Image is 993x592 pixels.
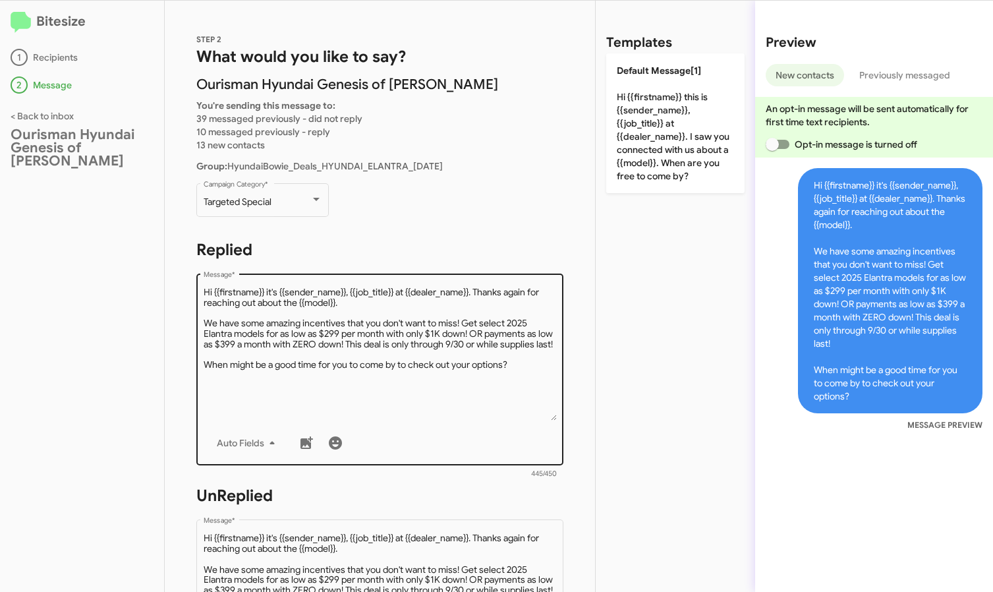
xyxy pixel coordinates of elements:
span: 13 new contacts [196,139,265,151]
span: 10 messaged previously - reply [196,126,330,138]
span: New contacts [776,64,834,86]
p: Ourisman Hyundai Genesis of [PERSON_NAME] [196,78,563,91]
span: Targeted Special [204,196,271,208]
span: Auto Fields [217,431,280,455]
span: Opt-in message is turned off [795,136,917,152]
p: An opt-in message will be sent automatically for first time text recipients. [766,102,982,129]
a: < Back to inbox [11,110,74,122]
div: Ourisman Hyundai Genesis of [PERSON_NAME] [11,128,154,167]
h1: Replied [196,239,563,260]
b: Group: [196,160,227,172]
p: Hi {{firstname}} this is {{sender_name}}, {{job_title}} at {{dealer_name}}. I saw you connected w... [606,53,744,193]
small: MESSAGE PREVIEW [907,419,982,432]
mat-hint: 445/450 [531,470,557,478]
h2: Preview [766,32,982,53]
button: Auto Fields [206,431,291,455]
button: New contacts [766,64,844,86]
div: 2 [11,76,28,94]
span: STEP 2 [196,34,221,44]
span: HyundaiBowie_Deals_HYUNDAI_ELANTRA_[DATE] [196,160,443,172]
span: 39 messaged previously - did not reply [196,113,362,125]
h2: Bitesize [11,11,154,33]
h2: Templates [606,32,672,53]
span: Default Message[1] [617,65,701,76]
h1: What would you like to say? [196,46,563,67]
div: Recipients [11,49,154,66]
b: You're sending this message to: [196,100,335,111]
div: 1 [11,49,28,66]
span: Hi {{firstname}} it's {{sender_name}}, {{job_title}} at {{dealer_name}}. Thanks again for reachin... [798,168,982,413]
img: logo-minimal.svg [11,12,31,33]
h1: UnReplied [196,485,563,506]
span: Previously messaged [859,64,950,86]
button: Previously messaged [849,64,960,86]
div: Message [11,76,154,94]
